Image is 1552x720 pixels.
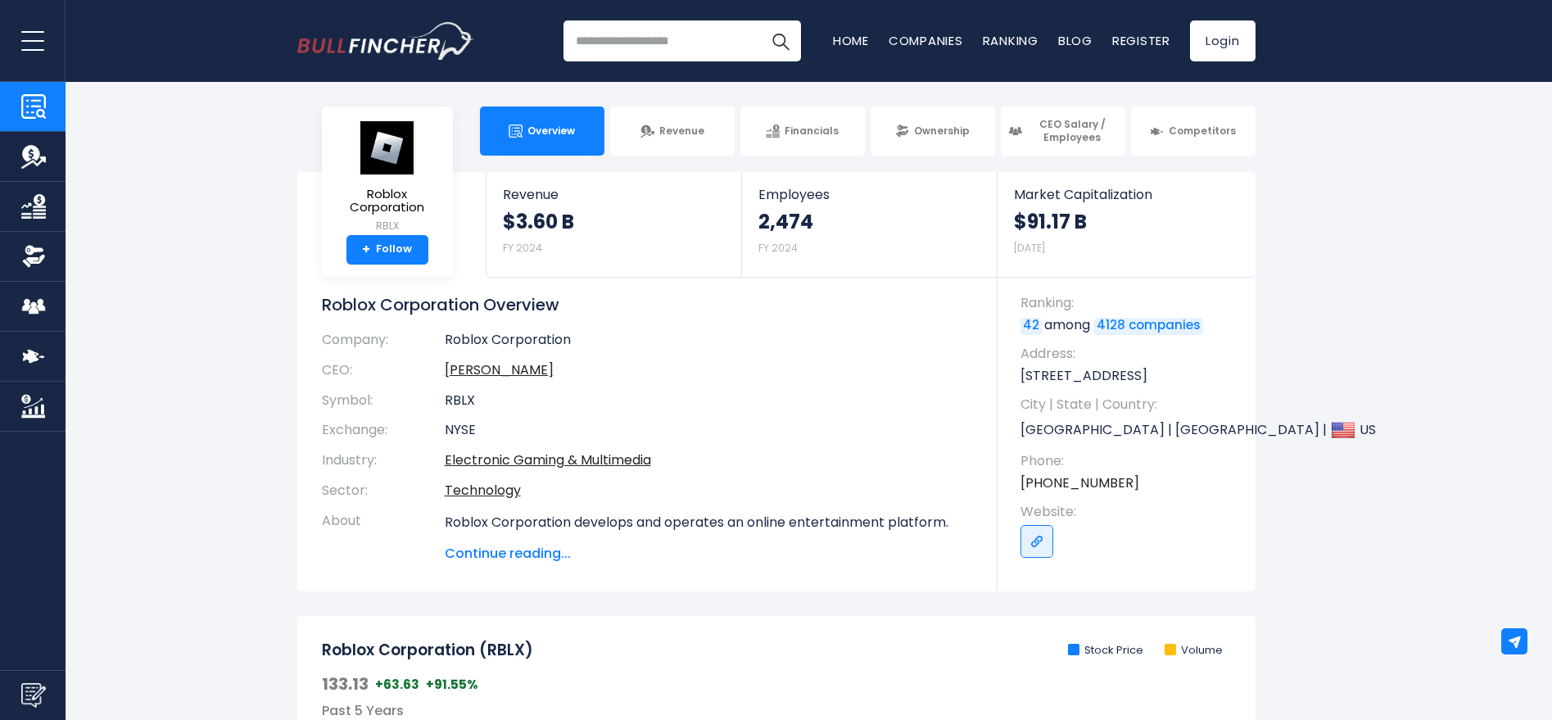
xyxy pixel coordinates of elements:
p: Roblox Corporation develops and operates an online entertainment platform. The company offers Rob... [445,513,973,709]
span: Roblox Corporation [335,188,440,215]
th: Symbol: [322,386,445,416]
button: Search [760,20,801,61]
small: FY 2024 [503,241,542,255]
a: Login [1190,20,1256,61]
a: Roblox Corporation RBLX [334,120,441,235]
span: Overview [527,125,575,138]
a: Competitors [1131,106,1256,156]
span: 133.13 [322,673,369,695]
a: Go to homepage [297,22,473,60]
strong: $3.60 B [503,209,574,234]
a: +Follow [346,235,428,265]
a: Blog [1058,32,1093,49]
h2: Roblox Corporation (RBLX) [322,641,533,661]
span: Past 5 Years [322,701,404,720]
a: Financials [740,106,865,156]
span: Revenue [503,187,725,202]
span: Website: [1020,503,1239,521]
td: Roblox Corporation [445,332,973,355]
span: CEO Salary / Employees [1027,118,1118,143]
li: Stock Price [1068,644,1143,658]
a: Revenue $3.60 B FY 2024 [486,172,741,273]
span: Employees [758,187,980,202]
small: FY 2024 [758,241,798,255]
img: Ownership [21,244,46,269]
a: 42 [1020,318,1042,334]
h1: Roblox Corporation Overview [322,294,973,315]
a: Home [833,32,869,49]
p: among [1020,316,1239,334]
th: Industry: [322,446,445,476]
a: Register [1112,32,1170,49]
a: Employees 2,474 FY 2024 [742,172,997,273]
span: Continue reading... [445,544,973,564]
a: Technology [445,481,521,500]
small: [DATE] [1014,241,1045,255]
span: Financials [785,125,839,138]
a: Ownership [871,106,995,156]
a: Revenue [610,106,735,156]
th: Exchange: [322,415,445,446]
a: Electronic Gaming & Multimedia [445,451,651,469]
li: Volume [1165,644,1223,658]
a: CEO Salary / Employees [1001,106,1125,156]
a: ceo [445,360,554,379]
th: CEO: [322,355,445,386]
a: Overview [480,106,604,156]
td: RBLX [445,386,973,416]
small: RBLX [335,219,440,233]
span: Ranking: [1020,294,1239,312]
span: Phone: [1020,452,1239,470]
span: +63.63 [375,677,419,693]
span: +91.55% [426,677,478,693]
span: City | State | Country: [1020,396,1239,414]
span: Market Capitalization [1014,187,1237,202]
p: [STREET_ADDRESS] [1020,367,1239,385]
th: Sector: [322,476,445,506]
td: NYSE [445,415,973,446]
a: Go to link [1020,525,1053,558]
a: Companies [889,32,963,49]
th: Company: [322,332,445,355]
a: 4128 companies [1094,318,1203,334]
strong: $91.17 B [1014,209,1087,234]
a: Ranking [983,32,1038,49]
strong: + [362,242,370,257]
p: [GEOGRAPHIC_DATA] | [GEOGRAPHIC_DATA] | US [1020,418,1239,442]
th: About [322,506,445,564]
span: Competitors [1169,125,1236,138]
span: Revenue [659,125,704,138]
strong: 2,474 [758,209,813,234]
span: Ownership [914,125,970,138]
a: [PHONE_NUMBER] [1020,474,1139,492]
span: Address: [1020,345,1239,363]
a: Market Capitalization $91.17 B [DATE] [998,172,1253,273]
img: Bullfincher logo [297,22,474,60]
